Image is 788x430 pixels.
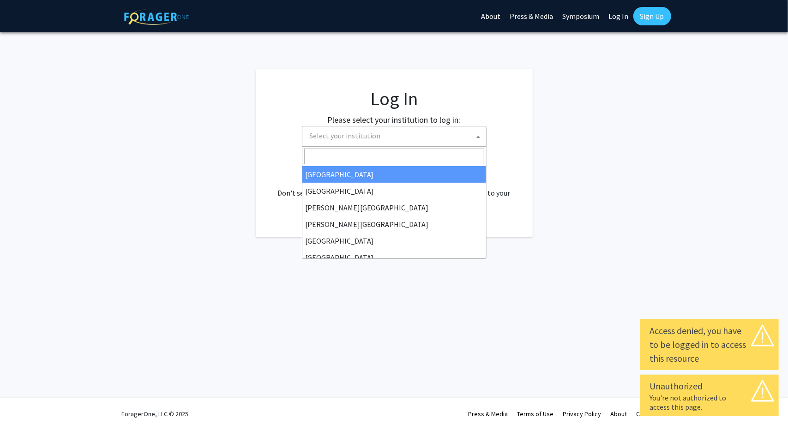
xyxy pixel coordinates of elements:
[517,410,554,418] a: Terms of Use
[274,88,514,110] h1: Log In
[302,166,486,183] li: [GEOGRAPHIC_DATA]
[302,199,486,216] li: [PERSON_NAME][GEOGRAPHIC_DATA]
[611,410,627,418] a: About
[650,379,770,393] div: Unauthorized
[304,149,484,164] input: Search
[124,9,189,25] img: ForagerOne Logo
[306,126,486,145] span: Select your institution
[650,324,770,365] div: Access denied, you have to be logged in to access this resource
[310,131,381,140] span: Select your institution
[650,393,770,412] div: You're not authorized to access this page.
[633,7,671,25] a: Sign Up
[302,216,486,233] li: [PERSON_NAME][GEOGRAPHIC_DATA]
[563,410,602,418] a: Privacy Policy
[302,183,486,199] li: [GEOGRAPHIC_DATA]
[469,410,508,418] a: Press & Media
[302,233,486,249] li: [GEOGRAPHIC_DATA]
[328,113,461,126] label: Please select your institution to log in:
[302,126,487,147] span: Select your institution
[122,398,189,430] div: ForagerOne, LLC © 2025
[274,165,514,209] div: No account? . Don't see your institution? about bringing ForagerOne to your institution.
[302,249,486,266] li: [GEOGRAPHIC_DATA]
[637,410,667,418] a: Contact Us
